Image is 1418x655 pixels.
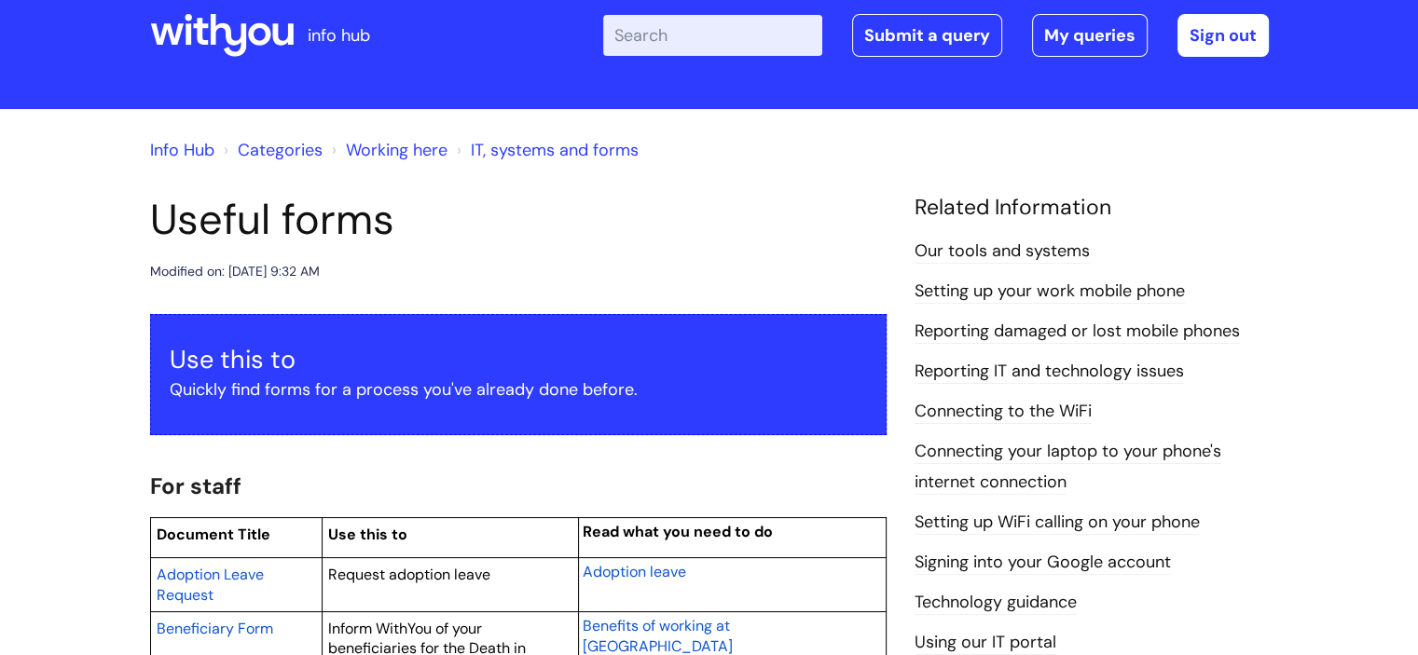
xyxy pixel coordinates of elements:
li: IT, systems and forms [452,135,639,165]
a: Our tools and systems [915,239,1090,264]
a: Setting up WiFi calling on your phone [915,511,1200,535]
div: | - [603,14,1269,57]
a: Adoption Leave Request [157,563,264,606]
a: Beneficiary Form [157,617,273,639]
h1: Useful forms [150,195,887,245]
a: Info Hub [150,139,214,161]
a: Setting up your work mobile phone [915,280,1185,304]
a: Submit a query [852,14,1002,57]
li: Working here [327,135,447,165]
a: Connecting to the WiFi [915,400,1092,424]
a: Working here [346,139,447,161]
a: Sign out [1177,14,1269,57]
span: Beneficiary Form [157,619,273,638]
span: Request adoption leave [328,565,490,584]
a: Technology guidance [915,591,1077,615]
h3: Use this to [170,345,867,375]
span: Read what you need to do [583,522,773,541]
a: IT, systems and forms [471,139,639,161]
a: Signing into your Google account [915,551,1171,575]
a: My queries [1032,14,1148,57]
a: Reporting IT and technology issues [915,360,1184,384]
span: Adoption Leave Request [157,565,264,605]
li: Solution home [219,135,323,165]
span: Use this to [328,525,407,544]
a: Connecting your laptop to your phone's internet connection [915,440,1221,494]
a: Adoption leave [583,560,686,582]
a: Categories [238,139,323,161]
h4: Related Information [915,195,1269,221]
a: Using our IT portal [915,631,1056,655]
p: Quickly find forms for a process you've already done before. [170,375,867,404]
div: Modified on: [DATE] 9:32 AM [150,260,320,283]
input: Search [603,15,822,56]
span: Adoption leave [583,562,686,581]
p: info hub [308,20,370,50]
span: For staff [150,471,241,500]
a: Reporting damaged or lost mobile phones [915,320,1240,344]
span: Document Title [157,525,270,544]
